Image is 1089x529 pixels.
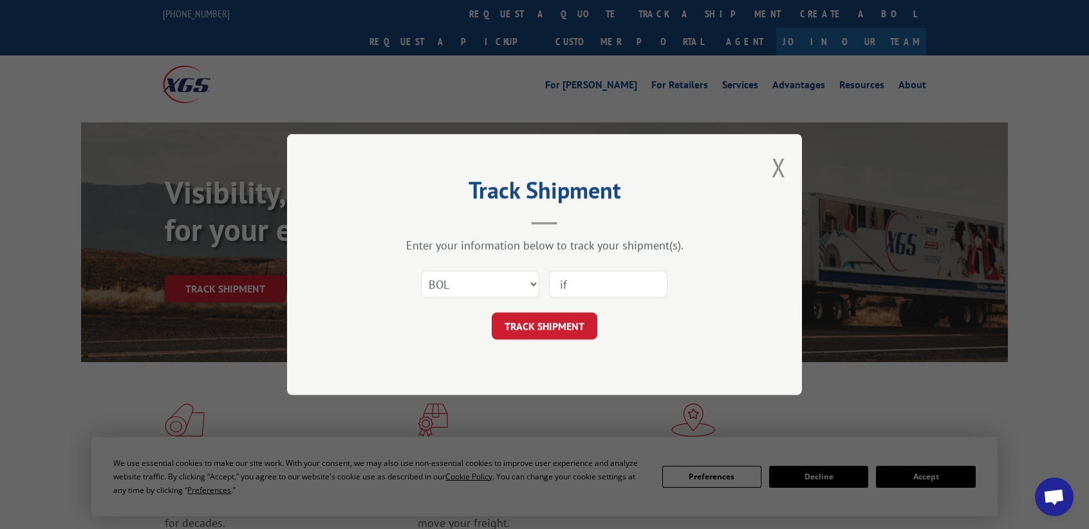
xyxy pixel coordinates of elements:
[351,181,738,206] h2: Track Shipment
[772,150,786,184] button: Close modal
[1035,477,1074,516] a: Open chat
[549,271,667,298] input: Number(s)
[351,238,738,253] div: Enter your information below to track your shipment(s).
[492,313,597,340] button: TRACK SHIPMENT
